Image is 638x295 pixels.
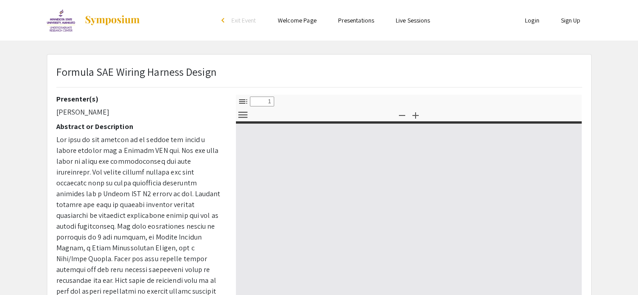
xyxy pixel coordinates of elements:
[235,95,251,108] button: Toggle Sidebar
[47,9,76,32] img: 24th Annual Undergraduate Research Symposium
[47,9,141,32] a: 24th Annual Undergraduate Research Symposium
[408,108,423,121] button: Zoom In
[56,122,222,131] h2: Abstract or Description
[56,107,222,118] p: [PERSON_NAME]
[231,16,256,24] span: Exit Event
[561,16,581,24] a: Sign Up
[250,97,274,106] input: Page
[235,108,251,121] button: Tools
[56,95,222,103] h2: Presenter(s)
[396,16,430,24] a: Live Sessions
[222,18,227,23] div: arrow_back_ios
[394,108,410,121] button: Zoom Out
[338,16,374,24] a: Presentations
[84,15,140,26] img: Symposium by ForagerOne
[525,16,539,24] a: Login
[56,64,217,80] p: Formula SAE Wiring Harness Design
[278,16,317,24] a: Welcome Page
